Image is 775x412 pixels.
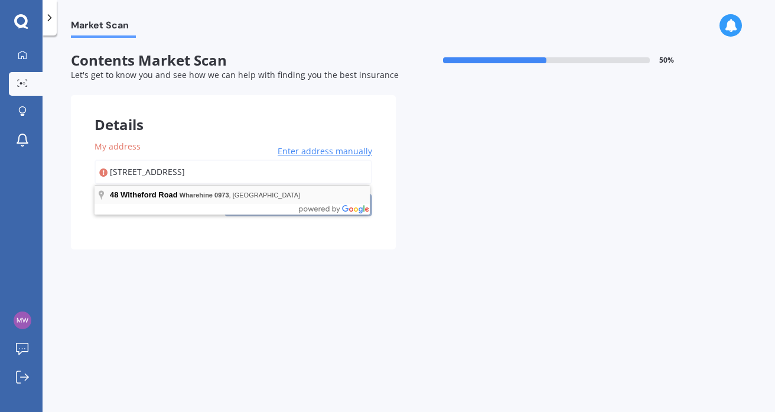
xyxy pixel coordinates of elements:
span: Market Scan [71,20,136,35]
span: , [GEOGRAPHIC_DATA] [180,192,300,199]
span: 48 [110,190,118,199]
span: Enter address manually [278,145,372,157]
span: Wharehine [180,192,213,199]
div: Select a match from the address list [95,184,213,194]
span: My address [95,141,141,152]
div: Details [71,95,396,131]
span: 50 % [659,56,674,64]
span: 0973 [214,192,229,199]
span: Contents Market Scan [71,52,396,69]
span: Let's get to know you and see how we can help with finding you the best insurance [71,69,399,80]
input: Enter address [95,160,372,184]
span: Witheford Road [121,190,178,199]
img: 1b3f1caaa7a94244639b14021a2d8fb4 [14,312,31,329]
